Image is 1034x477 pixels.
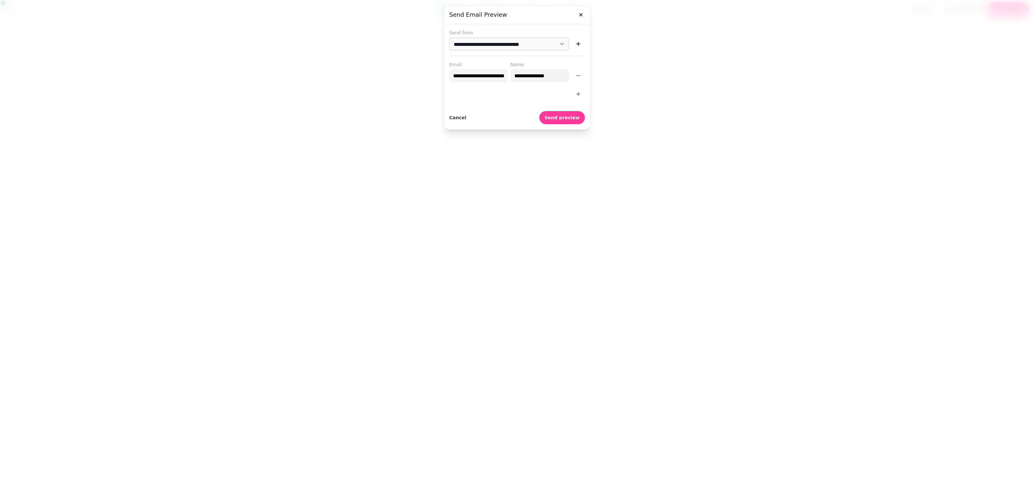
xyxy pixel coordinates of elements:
[449,115,466,120] span: Cancel
[449,111,466,124] button: Cancel
[539,111,585,124] button: Send preview
[449,29,585,36] label: Send from
[449,11,585,19] h3: Send email preview
[449,61,508,68] label: Email
[510,61,569,68] label: Name
[545,115,580,120] span: Send preview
